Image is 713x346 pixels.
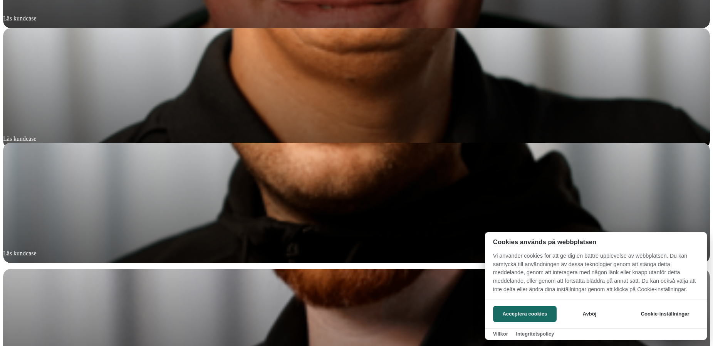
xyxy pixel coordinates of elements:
[3,143,710,263] a: Läs kundcase
[485,238,707,246] h2: Cookies används på webbplatsen
[493,331,508,337] a: Villkor
[3,135,37,142] div: Läs kundcase
[493,306,557,322] button: Acceptera cookies
[485,252,707,299] p: Vi använder cookies för att ge dig en bättre upplevelse av webbplatsen. Du kan samtycka till anvä...
[3,15,37,22] div: Läs kundcase
[631,306,699,322] button: Cookie-inställningar
[559,306,620,322] button: Avböj
[516,331,554,337] a: Integritetspolicy
[3,250,37,257] div: Läs kundcase
[3,28,710,149] a: Läs kundcase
